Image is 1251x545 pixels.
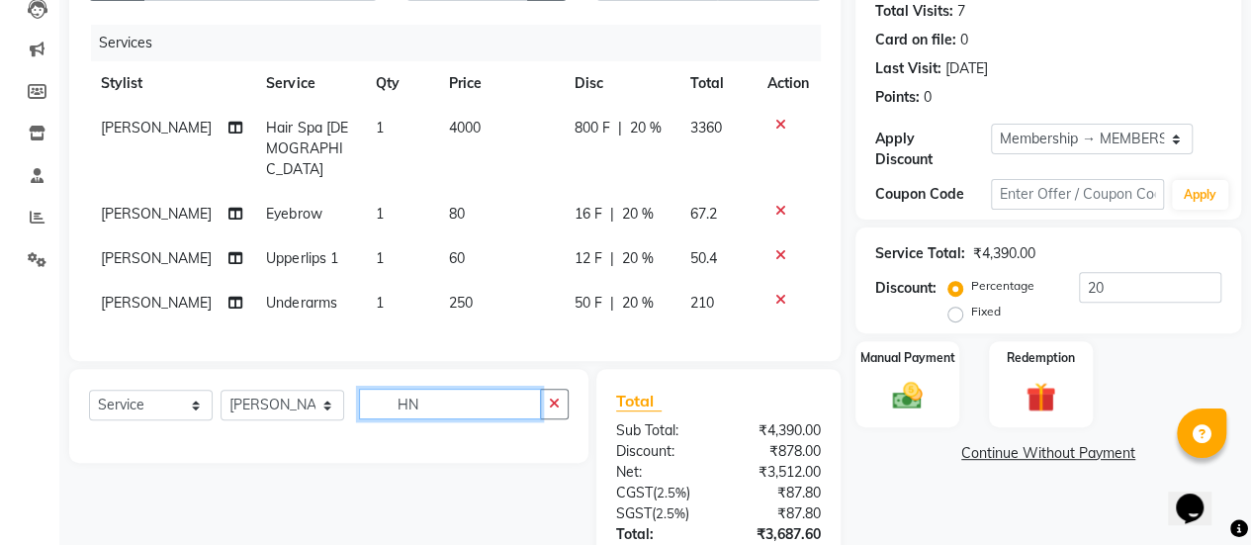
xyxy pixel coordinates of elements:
th: Total [677,61,756,106]
th: Stylist [89,61,254,106]
div: Coupon Code [875,184,991,205]
div: ₹3,687.60 [718,524,836,545]
span: 4000 [449,119,481,136]
label: Fixed [971,303,1001,320]
span: | [610,248,614,269]
div: [DATE] [945,58,988,79]
div: ₹878.00 [718,441,836,462]
span: | [618,118,622,138]
span: 80 [449,205,465,223]
th: Disc [563,61,677,106]
th: Service [254,61,364,106]
th: Qty [364,61,437,106]
span: 20 % [630,118,662,138]
span: 16 F [575,204,602,225]
div: 7 [957,1,965,22]
span: [PERSON_NAME] [101,119,212,136]
span: [PERSON_NAME] [101,205,212,223]
span: 20 % [622,248,654,269]
span: 60 [449,249,465,267]
label: Redemption [1007,349,1075,367]
span: | [610,204,614,225]
span: 20 % [622,204,654,225]
div: Last Visit: [875,58,941,79]
div: 0 [924,87,932,108]
span: Hair Spa [DEMOGRAPHIC_DATA] [266,119,347,178]
span: 2.5% [656,505,685,521]
div: ₹87.80 [718,503,836,524]
div: Total: [601,524,719,545]
img: _cash.svg [883,379,932,413]
input: Enter Offer / Coupon Code [991,179,1164,210]
span: SGST [616,504,652,522]
span: | [610,293,614,314]
span: Total [616,391,662,411]
input: Search or Scan [359,389,541,419]
th: Action [756,61,821,106]
span: 210 [689,294,713,312]
button: Apply [1172,180,1228,210]
span: Underarms [266,294,336,312]
span: 50.4 [689,249,716,267]
div: ₹4,390.00 [973,243,1035,264]
span: CGST [616,484,653,501]
div: Service Total: [875,243,965,264]
span: Eyebrow [266,205,321,223]
span: Upperlips 1 [266,249,337,267]
div: Card on file: [875,30,956,50]
div: ( ) [601,503,719,524]
a: Continue Without Payment [859,443,1237,464]
span: 50 F [575,293,602,314]
span: 3360 [689,119,721,136]
div: Apply Discount [875,129,991,170]
label: Manual Payment [860,349,955,367]
div: ₹4,390.00 [718,420,836,441]
img: _gift.svg [1017,379,1065,415]
div: Total Visits: [875,1,953,22]
div: ( ) [601,483,719,503]
span: 12 F [575,248,602,269]
span: 1 [376,119,384,136]
div: Services [91,25,836,61]
div: 0 [960,30,968,50]
div: Points: [875,87,920,108]
span: 2.5% [657,485,686,500]
div: Discount: [875,278,937,299]
span: 800 F [575,118,610,138]
span: 67.2 [689,205,716,223]
span: [PERSON_NAME] [101,294,212,312]
div: Net: [601,462,719,483]
span: [PERSON_NAME] [101,249,212,267]
span: 250 [449,294,473,312]
span: 1 [376,249,384,267]
div: ₹87.80 [718,483,836,503]
iframe: chat widget [1168,466,1231,525]
span: 20 % [622,293,654,314]
label: Percentage [971,277,1034,295]
div: Sub Total: [601,420,719,441]
div: Discount: [601,441,719,462]
span: 1 [376,294,384,312]
div: ₹3,512.00 [718,462,836,483]
span: 1 [376,205,384,223]
th: Price [437,61,563,106]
